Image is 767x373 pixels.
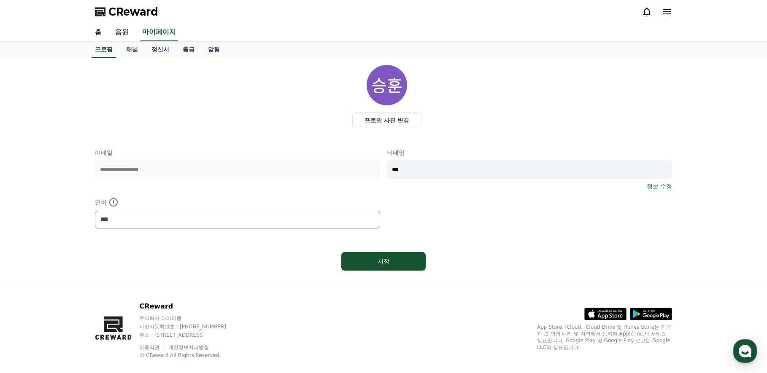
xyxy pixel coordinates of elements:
a: 대화 [56,267,109,288]
a: 음원 [108,24,135,41]
div: 저장 [358,257,409,266]
a: 알림 [201,42,227,58]
a: 정산서 [145,42,176,58]
span: 홈 [27,280,32,287]
a: 홈 [3,267,56,288]
p: CReward [139,301,242,311]
a: 설정 [109,267,162,288]
a: 개인정보처리방침 [168,344,209,350]
p: 언어 [95,197,380,207]
a: 채널 [119,42,145,58]
img: profile_image [367,65,407,105]
a: 마이페이지 [140,24,178,41]
button: 저장 [341,252,426,271]
p: 닉네임 [387,148,672,157]
p: 주소 : [STREET_ADDRESS] [139,332,242,338]
span: 설정 [130,280,140,287]
label: 프로필 사진 변경 [352,112,422,128]
span: 대화 [77,280,87,287]
a: 홈 [88,24,108,41]
p: © CReward All Rights Reserved. [139,352,242,359]
a: 정보 수정 [647,182,672,191]
a: 출금 [176,42,201,58]
p: 사업자등록번호 : [PHONE_NUMBER] [139,323,242,330]
a: 프로필 [92,42,116,58]
a: 이용약관 [139,344,166,350]
span: CReward [108,5,158,19]
p: 주식회사 와이피랩 [139,315,242,322]
p: App Store, iCloud, iCloud Drive 및 iTunes Store는 미국과 그 밖의 나라 및 지역에서 등록된 Apple Inc.의 서비스 상표입니다. Goo... [537,324,672,351]
p: 이메일 [95,148,380,157]
a: CReward [95,5,158,19]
